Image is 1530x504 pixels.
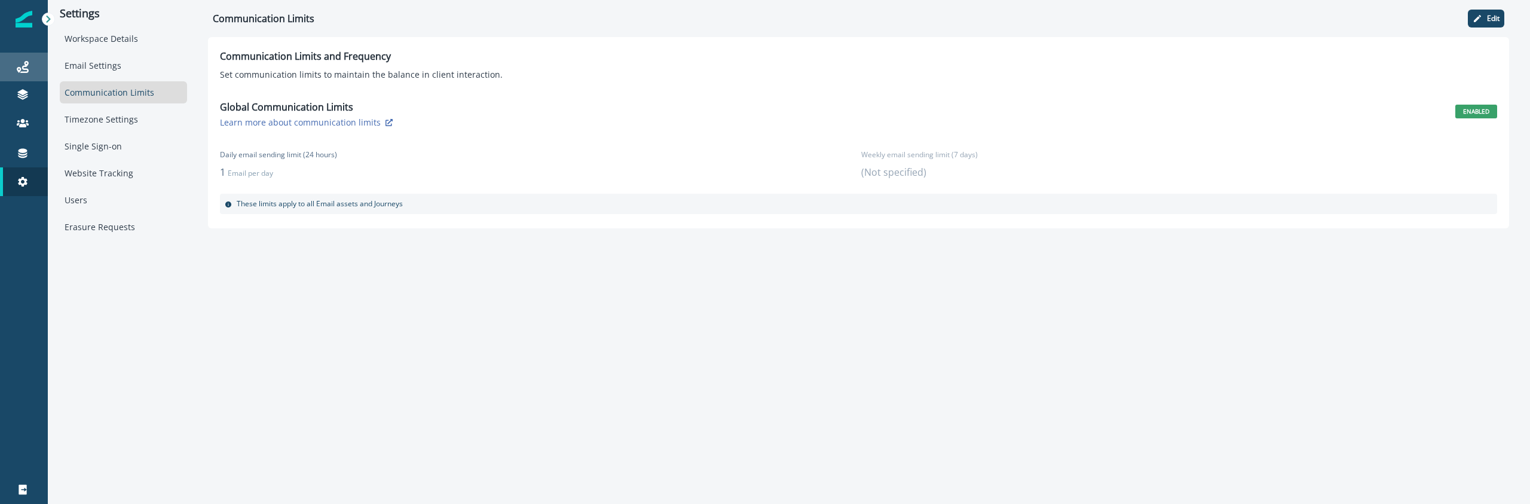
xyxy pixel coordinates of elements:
p: Communication Limits [213,11,314,26]
div: Timezone Settings [60,108,187,130]
span: Email per day [225,168,276,178]
span: ENABLED [1455,105,1497,118]
div: Communication Limits [60,81,187,103]
p: Edit [1487,14,1500,23]
p: (Not specified) [861,165,926,179]
p: These limits apply to all Email assets and Journeys [237,198,403,209]
div: Single Sign-on [60,135,187,157]
p: Settings [60,7,187,20]
p: Learn more about communication limits [220,117,381,128]
p: Global Communication Limits [220,100,353,114]
p: Daily email sending limit (24 hours) [220,149,337,160]
div: Users [60,189,187,211]
button: Edit [1468,10,1504,28]
div: Workspace Details [60,28,187,50]
p: Communication Limits and Frequency [220,49,1497,68]
p: 1 [220,165,276,179]
p: Weekly email sending limit (7 days) [861,149,978,160]
div: Website Tracking [60,162,187,184]
div: Email Settings [60,54,187,77]
button: Learn more about communication limits [220,117,393,128]
p: Set communication limits to maintain the balance in client interaction. [220,68,1497,81]
img: Inflection [16,11,32,28]
div: Erasure Requests [60,216,187,238]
